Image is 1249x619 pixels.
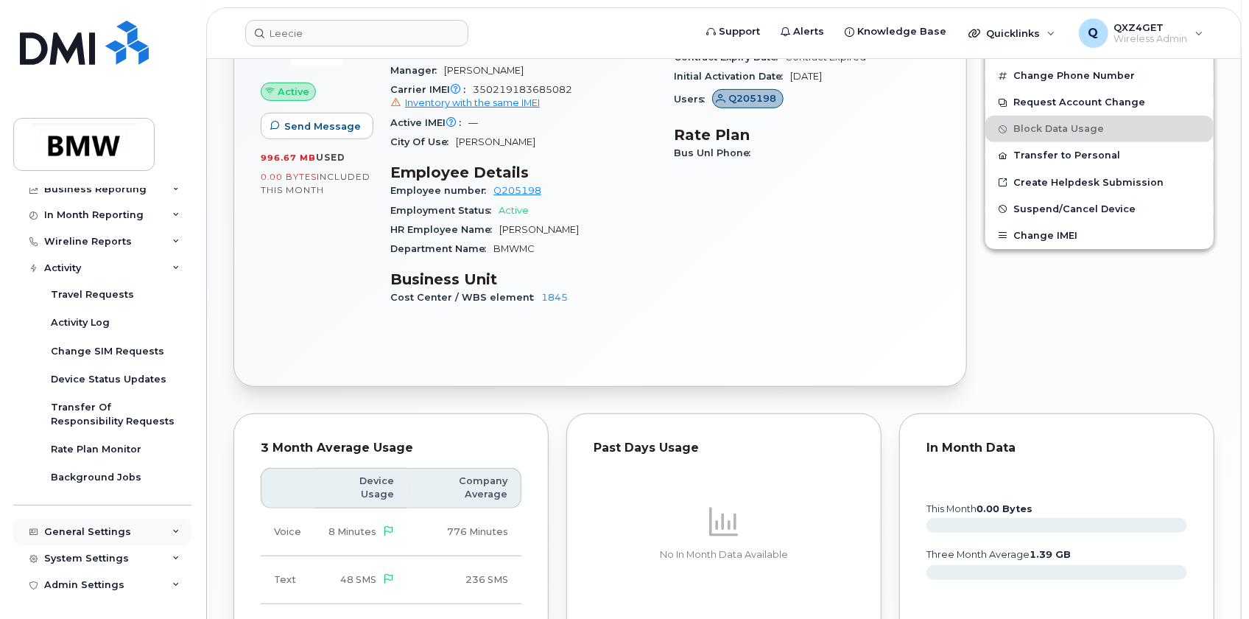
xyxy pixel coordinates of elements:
button: Change Phone Number [985,63,1214,89]
span: 996.67 MB [261,153,316,163]
h3: Rate Plan [674,126,940,144]
span: 8 Minutes [328,526,376,537]
span: Send Message [284,119,361,133]
span: 48 SMS [340,574,376,585]
span: — [468,117,478,128]
span: Q205198 [729,91,777,105]
span: City Of Use [390,136,456,147]
span: Support [719,24,760,39]
div: In Month Data [926,441,1187,455]
span: Employee number [390,185,493,196]
div: Past Days Usage [594,441,854,455]
span: Active [499,205,529,216]
th: Device Usage [314,468,407,508]
span: Employment Status [390,205,499,216]
div: Quicklinks [958,18,1066,48]
span: Initial Activation Date [674,71,790,82]
span: Quicklinks [986,27,1040,39]
span: [DATE] [790,71,822,82]
span: 350219183685082 [390,84,656,111]
span: QXZ4GET [1114,21,1188,33]
input: Find something... [245,20,468,46]
div: QXZ4GET [1069,18,1214,48]
span: Users [674,94,712,105]
button: Block Data Usage [985,116,1214,142]
a: Q205198 [493,185,541,196]
span: Manager [390,65,444,76]
span: [PERSON_NAME] [499,224,579,235]
button: Send Message [261,113,373,139]
span: BMWMC [493,243,535,254]
h3: Business Unit [390,270,656,288]
button: Change IMEI [985,223,1214,249]
td: Voice [261,508,314,556]
p: No In Month Data Available [594,548,854,562]
span: [PERSON_NAME] [444,65,524,76]
button: Request Account Change [985,89,1214,116]
span: 0.00 Bytes [261,172,317,182]
tspan: 0.00 Bytes [977,503,1032,514]
div: 3 Month Average Usage [261,441,521,455]
a: Knowledge Base [834,17,957,46]
td: Text [261,556,314,604]
iframe: Messenger Launcher [1185,555,1238,608]
span: used [316,152,345,163]
span: Knowledge Base [857,24,946,39]
span: Bus Unl Phone [674,147,758,158]
a: Support [696,17,770,46]
tspan: 1.39 GB [1030,549,1071,560]
span: Wireless Admin [1114,33,1188,45]
text: this month [926,503,1032,514]
text: three month average [926,549,1071,560]
span: Suspend/Cancel Device [1013,203,1136,214]
span: Active IMEI [390,117,468,128]
button: Suspend/Cancel Device [985,196,1214,223]
h3: Employee Details [390,164,656,181]
span: Inventory with the same IMEI [405,97,540,108]
a: Inventory with the same IMEI [390,97,540,108]
span: Cost Center / WBS element [390,292,541,303]
span: Active [278,85,309,99]
a: Alerts [770,17,834,46]
a: 1845 [541,292,568,303]
a: Q205198 [712,94,784,105]
button: Transfer to Personal [985,142,1214,169]
span: Q [1088,24,1099,42]
span: Alerts [793,24,824,39]
span: included this month [261,171,370,195]
span: HR Employee Name [390,224,499,235]
a: Create Helpdesk Submission [985,169,1214,196]
td: 776 Minutes [407,508,521,556]
span: [PERSON_NAME] [456,136,535,147]
span: Contract Expiry Date [674,52,785,63]
span: Contract Expired [785,52,866,63]
span: Carrier IMEI [390,84,473,95]
span: Department Name [390,243,493,254]
td: 236 SMS [407,556,521,604]
th: Company Average [407,468,521,508]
